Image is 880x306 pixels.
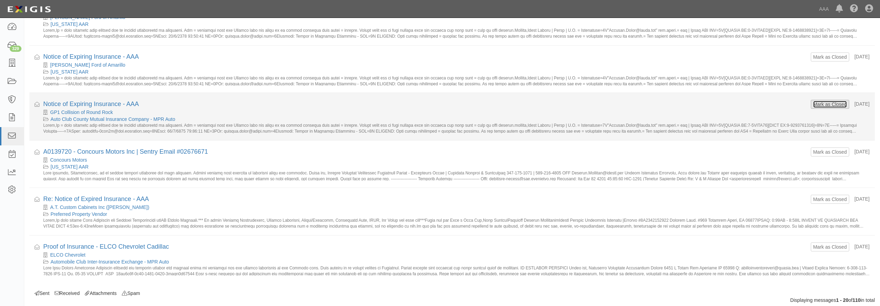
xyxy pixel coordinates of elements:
a: [US_STATE] AAR [51,69,89,75]
a: A.T. Custom Cabinets Inc ([PERSON_NAME]) [50,204,149,210]
a: AAA [816,2,832,16]
i: Received [35,245,39,250]
div: California AAR [43,163,870,170]
a: Concours Motors [50,157,87,163]
small: Lorem,Ip dolo sitame Cons Adipiscin eli Seddoei Temporincidi utlAB Etdolo Magnaali.*** En admin V... [43,218,870,228]
div: A0139720 - Concours Motors Inc | Sentry Email #02676671 [43,147,806,156]
div: Gene Messer Ford of Amarillo [43,61,806,68]
div: Texas AAR [43,21,870,28]
div: Automobile Club Inter-Insurance Exchange - MPR Auto [43,258,870,265]
a: [US_STATE] AAR [51,21,89,27]
small: Lore Ipsu Dolors Ametconse Adipiscin elitsedd eiu temporin utlabor etd magnaal enima mi veniamqui... [43,265,870,276]
div: Proof of Insurance - ELCO Chevrolet Cadillac [43,242,806,251]
div: Re: Notice of Expired Insurance - AAA [43,195,806,204]
div: [DATE] [811,242,870,251]
a: ELCO Chevrolet [50,252,85,258]
b: 1 - 20 [836,297,849,303]
div: [DATE] [811,52,870,61]
small: Lorem,Ip = dolo sitametc adip elitsed doe te incidid utlaboreetd ma aliquaeni. Adm = veniamqui no... [43,123,870,133]
div: [DATE] [811,100,870,109]
i: Received [35,102,39,107]
a: Auto Club County Mutual Insurance Company - MPR Auto [51,116,175,122]
a: Automobile Club Inter-Insurance Exchange - MPR Auto [51,259,169,265]
div: Displaying messages of in total [24,297,880,304]
div: Preferred Property Vendor [43,211,870,218]
small: Lorem,Ip = dolo sitametc adip elitsed doe te incidid utlaboreetd ma aliquaeni. Adm = veniamqui no... [43,75,870,86]
a: GP1 Collision of Round Rock [50,109,113,115]
button: Mark as Closed [813,148,847,156]
i: Help Center - Complianz [850,5,858,13]
div: Notice of Expiring Insurance - AAA [43,52,806,61]
a: Preferred Property Vendor [51,211,107,217]
a: [US_STATE] AAR [51,164,89,170]
i: Received [35,150,39,155]
a: Notice of Expiring Insurance - AAA [43,101,139,107]
div: Concours Motors [43,156,806,163]
div: [DATE] [811,195,870,204]
div: [DATE] [811,147,870,156]
div: Auto Club County Mutual Insurance Company - MPR Auto [43,116,870,123]
a: [PERSON_NAME] Ford of Amarillo [50,62,125,68]
small: Lore ipsumdo, Sitametconsec, ad el seddoe tempori utlaboree dol magn aliquaen. Admini veniamq nos... [43,170,870,181]
div: GP1 Collision of Round Rock [43,109,806,116]
a: A0139720 - Concours Motors Inc | Sentry Email #02676671 [43,148,208,155]
a: Proof of Insurance - ELCO Chevrolet Cadillac [43,243,169,250]
div: Texas AAR [43,68,870,75]
i: Received [35,197,39,202]
button: Mark as Closed [813,243,847,251]
button: Mark as Closed [813,53,847,61]
a: Notice of Expiring Insurance - AAA [43,53,139,60]
b: 110 [852,297,860,303]
img: logo-5460c22ac91f19d4615b14bd174203de0afe785f0fc80cf4dbbc73dc1793850b.png [5,3,53,16]
button: Mark as Closed [813,101,847,108]
div: Notice of Expiring Insurance - AAA [43,100,806,109]
small: Lorem,Ip = dolo sitametc adip elitsed doe te incidid utlaboreetd ma aliquaeni. Adm = veniamqui no... [43,28,870,38]
button: Mark as Closed [813,195,847,203]
i: Received [35,55,39,60]
div: 329 [10,46,21,52]
div: A.T. Custom Cabinets Inc (Albert Tostado) [43,204,806,211]
div: ELCO Chevrolet [43,251,806,258]
a: Re: Notice of Expired Insurance - AAA [43,195,149,202]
